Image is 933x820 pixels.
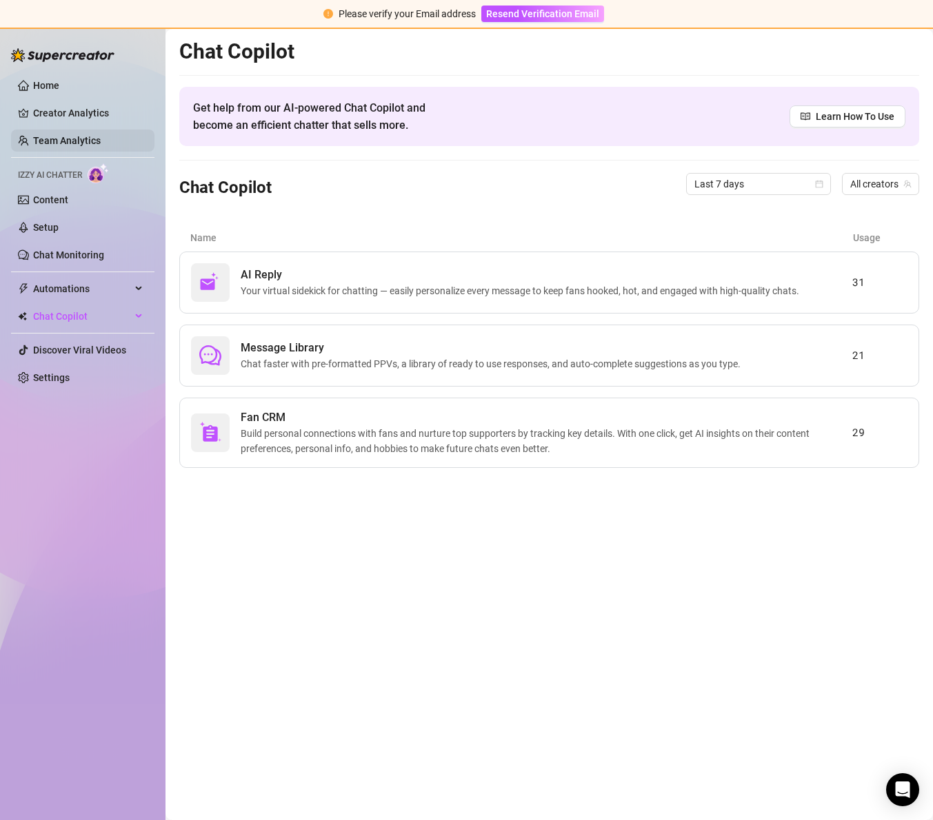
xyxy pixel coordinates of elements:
[33,249,104,260] a: Chat Monitoring
[33,102,143,124] a: Creator Analytics
[241,409,852,426] span: Fan CRM
[193,99,459,134] span: Get help from our AI-powered Chat Copilot and become an efficient chatter that sells more.
[11,48,114,62] img: logo-BBDzfeDw.svg
[486,8,599,19] span: Resend Verification Email
[33,80,59,91] a: Home
[33,135,101,146] a: Team Analytics
[790,105,905,127] a: Learn How To Use
[88,163,109,183] img: AI Chatter
[33,194,68,205] a: Content
[18,169,82,182] span: Izzy AI Chatter
[179,39,919,65] h2: Chat Copilot
[33,305,131,327] span: Chat Copilot
[199,345,221,367] span: comment
[815,180,823,188] span: calendar
[241,356,746,371] span: Chat faster with pre-formatted PPVs, a library of ready to use responses, and auto-complete sugge...
[903,180,912,188] span: team
[852,424,907,441] article: 29
[241,426,852,456] span: Build personal connections with fans and nurture top supporters by tracking key details. With one...
[33,372,70,383] a: Settings
[241,267,805,283] span: AI Reply
[33,345,126,356] a: Discover Viral Videos
[816,109,894,124] span: Learn How To Use
[323,9,333,19] span: exclamation-circle
[18,283,29,294] span: thunderbolt
[886,773,919,806] div: Open Intercom Messenger
[241,283,805,298] span: Your virtual sidekick for chatting — easily personalize every message to keep fans hooked, hot, a...
[190,230,853,245] article: Name
[801,112,810,121] span: read
[33,278,131,300] span: Automations
[241,340,746,356] span: Message Library
[339,6,476,21] div: Please verify your Email address
[850,174,911,194] span: All creators
[481,6,604,22] button: Resend Verification Email
[853,230,908,245] article: Usage
[33,222,59,233] a: Setup
[179,177,272,199] h3: Chat Copilot
[852,274,907,291] article: 31
[852,347,907,364] article: 21
[694,174,823,194] span: Last 7 days
[199,271,221,294] img: svg%3e
[18,311,27,321] img: Chat Copilot
[199,422,221,444] img: svg%3e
